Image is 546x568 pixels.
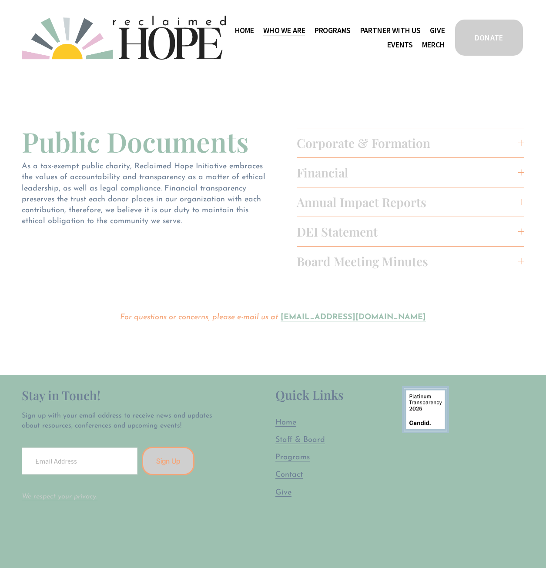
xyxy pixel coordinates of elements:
[275,487,291,498] a: Give
[297,247,524,276] button: Board Meeting Minutes
[360,23,421,37] a: folder dropdown
[263,24,305,37] span: Who We Are
[360,24,421,37] span: Partner With Us
[315,23,351,37] a: folder dropdown
[142,447,194,475] button: Sign Up
[275,436,325,444] span: Staff & Board
[297,164,518,180] span: Financial
[22,493,97,500] a: We respect your privacy.
[22,16,226,60] img: Reclaimed Hope Initiative
[275,471,303,479] span: Contact
[263,23,305,37] a: folder dropdown
[422,38,445,52] a: Merch
[235,23,254,37] a: Home
[315,24,351,37] span: Programs
[22,123,249,160] span: Public Documents
[297,224,518,240] span: DEI Statement
[297,158,524,187] button: Financial
[275,453,310,461] span: Programs
[275,452,310,463] a: Programs
[387,38,413,52] a: Events
[275,417,296,428] a: Home
[120,313,278,321] em: For questions or concerns, please e-mail us at
[22,386,228,404] h2: Stay in Touch!
[281,313,426,321] a: [EMAIL_ADDRESS][DOMAIN_NAME]
[22,162,268,225] span: As a tax-exempt public charity, Reclaimed Hope Initiative embraces the values of accountability a...
[275,469,303,480] a: Contact
[454,18,524,57] a: DONATE
[275,387,344,403] span: Quick Links
[275,434,325,445] a: Staff & Board
[430,23,445,37] a: Give
[297,194,518,210] span: Annual Impact Reports
[297,135,518,151] span: Corporate & Formation
[297,217,524,246] button: DEI Statement
[402,386,449,433] img: 9878580
[22,411,228,431] p: Sign up with your email address to receive news and updates about resources, conferences and upco...
[22,448,137,474] input: Email Address
[275,488,291,497] span: Give
[297,128,524,157] button: Corporate & Formation
[297,187,524,217] button: Annual Impact Reports
[297,253,518,269] span: Board Meeting Minutes
[156,457,180,465] span: Sign Up
[275,418,296,427] span: Home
